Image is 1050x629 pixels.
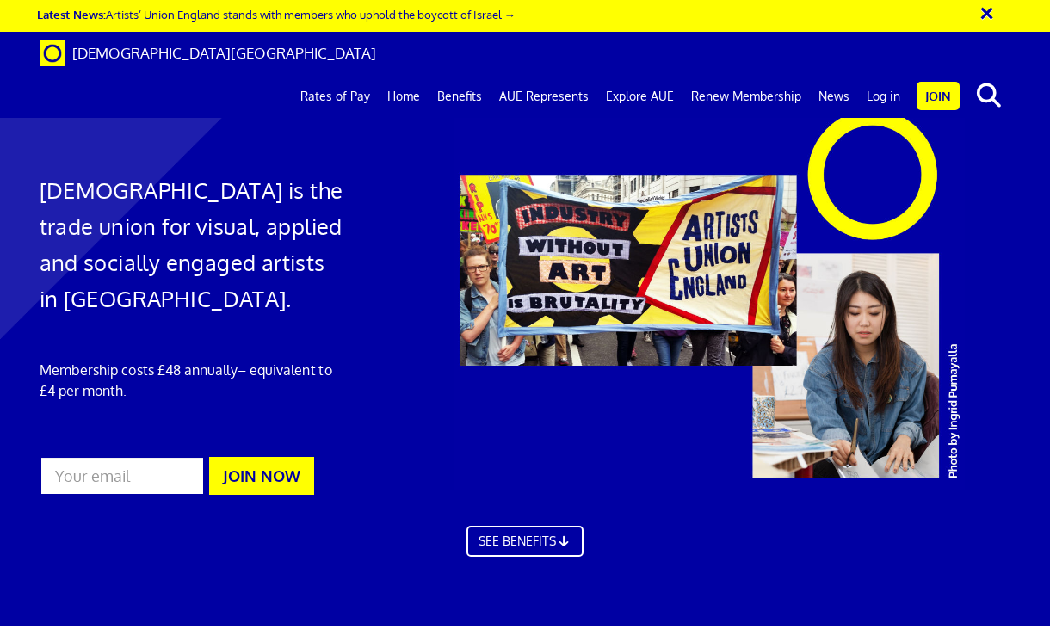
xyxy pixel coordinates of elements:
[37,7,516,22] a: Latest News:Artists’ Union England stands with members who uphold the boycott of Israel →
[379,75,429,118] a: Home
[491,75,597,118] a: AUE Represents
[40,172,346,317] h1: [DEMOGRAPHIC_DATA] is the trade union for visual, applied and socially engaged artists in [GEOGRA...
[963,77,1016,114] button: search
[37,7,106,22] strong: Latest News:
[40,456,206,496] input: Your email
[209,457,314,495] button: JOIN NOW
[27,32,389,75] a: Brand [DEMOGRAPHIC_DATA][GEOGRAPHIC_DATA]
[292,75,379,118] a: Rates of Pay
[810,75,858,118] a: News
[40,360,346,401] p: Membership costs £48 annually – equivalent to £4 per month.
[72,44,376,62] span: [DEMOGRAPHIC_DATA][GEOGRAPHIC_DATA]
[858,75,909,118] a: Log in
[917,82,960,110] a: Join
[466,526,584,557] a: SEE BENEFITS
[597,75,682,118] a: Explore AUE
[429,75,491,118] a: Benefits
[682,75,810,118] a: Renew Membership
